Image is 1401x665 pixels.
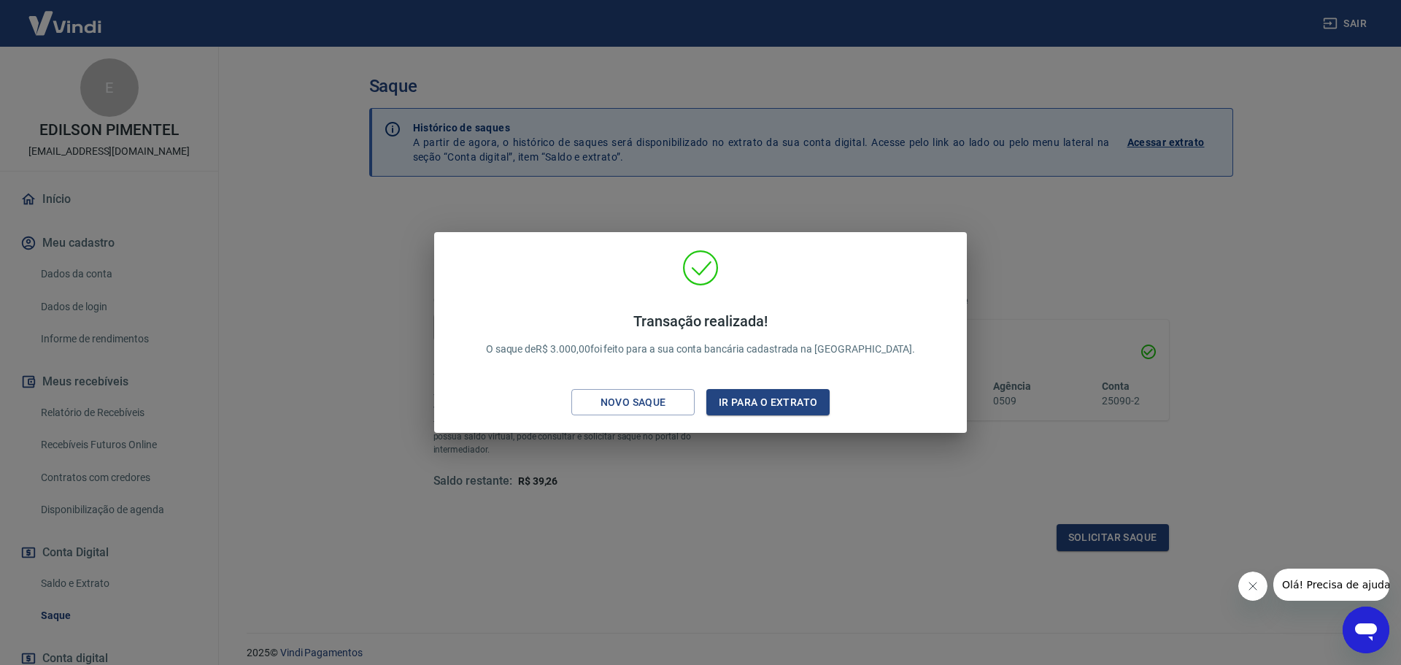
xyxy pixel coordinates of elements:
[706,389,830,416] button: Ir para o extrato
[583,393,684,412] div: Novo saque
[486,312,916,330] h4: Transação realizada!
[1343,607,1389,653] iframe: Botão para abrir a janela de mensagens
[9,10,123,22] span: Olá! Precisa de ajuda?
[486,312,916,357] p: O saque de R$ 3.000,00 foi feito para a sua conta bancária cadastrada na [GEOGRAPHIC_DATA].
[1238,572,1267,601] iframe: Fechar mensagem
[1273,569,1389,601] iframe: Mensagem da empresa
[571,389,695,416] button: Novo saque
